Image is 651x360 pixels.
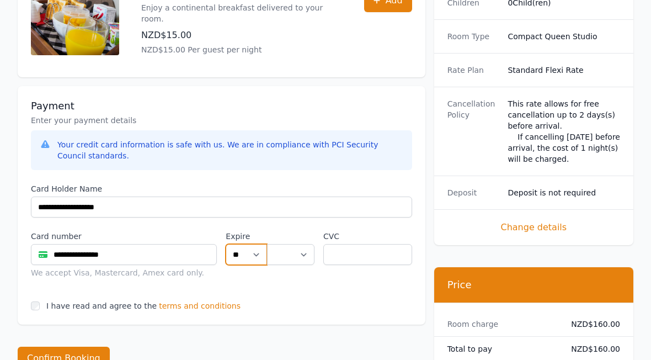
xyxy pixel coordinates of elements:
label: CVC [323,231,412,242]
dd: NZD$160.00 [568,319,620,330]
dd: Standard Flexi Rate [508,65,620,76]
dd: Deposit is not required [508,187,620,198]
label: Expire [226,231,267,242]
p: NZD$15.00 [141,29,342,42]
dt: Room charge [447,319,560,330]
span: Change details [447,221,620,234]
label: . [267,231,314,242]
p: Enjoy a continental breakfast delivered to your room. [141,2,342,24]
h3: Payment [31,99,412,113]
p: Enter your payment details [31,115,412,126]
label: Card number [31,231,217,242]
dd: Compact Queen Studio [508,31,620,42]
dt: Cancellation Policy [447,98,499,165]
p: NZD$15.00 Per guest per night [141,44,342,55]
label: I have read and agree to the [46,301,157,310]
label: Card Holder Name [31,183,412,194]
dd: NZD$160.00 [568,343,620,354]
dt: Deposit [447,187,499,198]
span: terms and conditions [159,300,241,311]
dt: Rate Plan [447,65,499,76]
div: Your credit card information is safe with us. We are in compliance with PCI Security Council stan... [57,139,403,161]
div: We accept Visa, Mastercard, Amex card only. [31,267,217,278]
h3: Price [447,278,620,292]
dt: Total to pay [447,343,560,354]
div: This rate allows for free cancellation up to 2 days(s) before arrival. If cancelling [DATE] befor... [508,98,620,165]
dt: Room Type [447,31,499,42]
